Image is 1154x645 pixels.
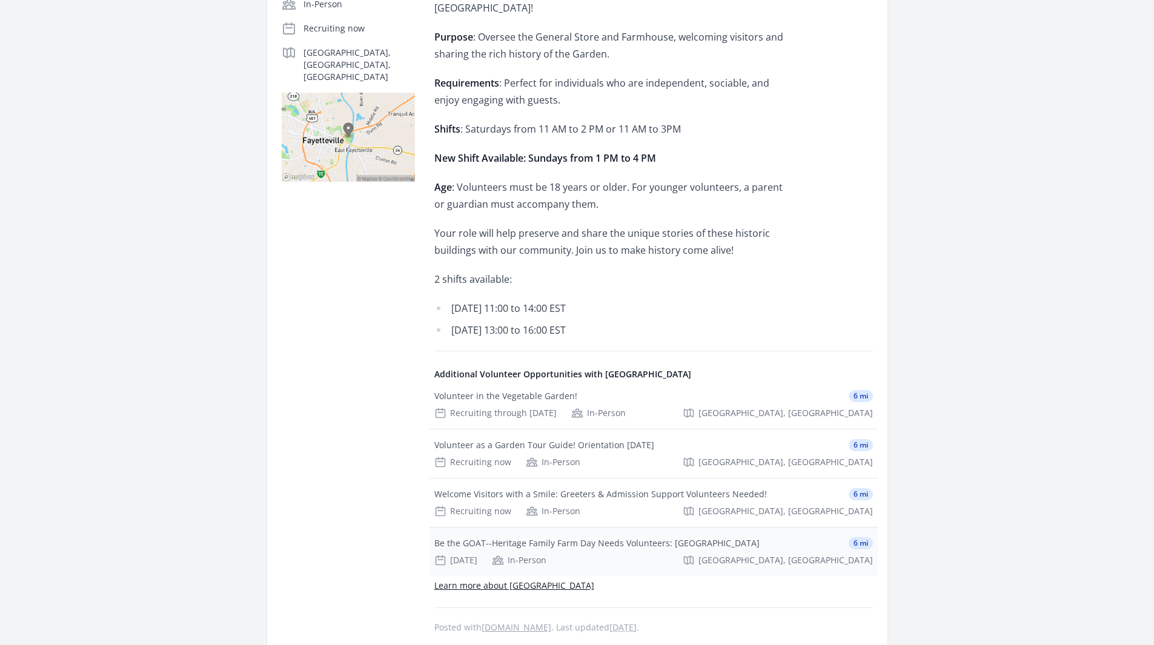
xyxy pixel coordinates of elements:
[434,121,789,137] p: : Saturdays from 11 AM to 2 PM or 11 AM to 3PM
[482,621,551,633] a: [DOMAIN_NAME]
[429,528,878,576] a: Be the GOAT--Heritage Family Farm Day Needs Volunteers: [GEOGRAPHIC_DATA] 6 mi [DATE] In-Person [...
[434,122,460,136] strong: Shifts
[698,456,873,468] span: [GEOGRAPHIC_DATA], [GEOGRAPHIC_DATA]
[526,505,580,517] div: In-Person
[434,580,594,591] a: Learn more about [GEOGRAPHIC_DATA]
[429,380,878,429] a: Volunteer in the Vegetable Garden! 6 mi Recruiting through [DATE] In-Person [GEOGRAPHIC_DATA], [G...
[698,407,873,419] span: [GEOGRAPHIC_DATA], [GEOGRAPHIC_DATA]
[434,179,789,213] p: : Volunteers must be 18 years or older. For younger volunteers, a parent or guardian must accompa...
[526,456,580,468] div: In-Person
[434,271,789,288] p: 2 shifts available:
[698,505,873,517] span: [GEOGRAPHIC_DATA], [GEOGRAPHIC_DATA]
[849,488,873,500] span: 6 mi
[434,180,452,194] strong: Age
[434,28,789,62] p: : Oversee the General Store and Farmhouse, welcoming visitors and sharing the rich history of the...
[282,93,415,182] img: Map
[434,407,557,419] div: Recruiting through [DATE]
[492,554,546,566] div: In-Person
[434,505,511,517] div: Recruiting now
[434,488,767,500] div: Welcome Visitors with a Smile: Greeters & Admission Support Volunteers Needed!
[429,478,878,527] a: Welcome Visitors with a Smile: Greeters & Admission Support Volunteers Needed! 6 mi Recruiting no...
[849,439,873,451] span: 6 mi
[434,74,789,108] p: : Perfect for individuals who are independent, sociable, and enjoy engaging with guests.
[434,439,654,451] div: Volunteer as a Garden Tour Guide! Orientation [DATE]
[571,407,626,419] div: In-Person
[434,623,873,632] p: Posted with . Last updated .
[434,225,789,259] p: Your role will help preserve and share the unique stories of these historic buildings with our co...
[434,390,577,402] div: Volunteer in the Vegetable Garden!
[434,368,873,380] h4: Additional Volunteer Opportunities with [GEOGRAPHIC_DATA]
[434,554,477,566] div: [DATE]
[434,322,789,339] li: [DATE] 13:00 to 16:00 EST
[434,30,473,44] strong: Purpose
[434,76,499,90] strong: Requirements
[434,151,656,165] strong: New Shift Available: Sundays from 1 PM to 4 PM
[434,537,760,549] div: Be the GOAT--Heritage Family Farm Day Needs Volunteers: [GEOGRAPHIC_DATA]
[303,22,415,35] p: Recruiting now
[849,390,873,402] span: 6 mi
[849,537,873,549] span: 6 mi
[429,429,878,478] a: Volunteer as a Garden Tour Guide! Orientation [DATE] 6 mi Recruiting now In-Person [GEOGRAPHIC_DA...
[303,47,415,83] p: [GEOGRAPHIC_DATA], [GEOGRAPHIC_DATA], [GEOGRAPHIC_DATA]
[434,300,789,317] li: [DATE] 11:00 to 14:00 EST
[698,554,873,566] span: [GEOGRAPHIC_DATA], [GEOGRAPHIC_DATA]
[609,621,637,633] abbr: Tue, Sep 9, 2025 3:49 PM
[434,456,511,468] div: Recruiting now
